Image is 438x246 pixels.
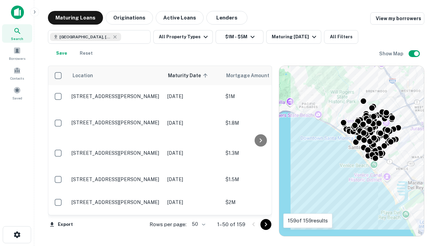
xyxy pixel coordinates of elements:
img: capitalize-icon.png [11,5,24,19]
span: Contacts [10,76,24,81]
span: Search [11,36,23,41]
p: 1–50 of 159 [217,220,245,229]
button: Active Loans [156,11,204,25]
button: $1M - $5M [216,30,263,44]
iframe: Chat Widget [404,191,438,224]
p: [STREET_ADDRESS][PERSON_NAME] [72,93,160,99]
span: Maturity Date [168,71,210,80]
th: Mortgage Amount [222,66,297,85]
p: [DATE] [167,149,219,157]
a: View my borrowers [370,12,424,25]
p: $1M [226,93,294,100]
span: Location [72,71,93,80]
span: [GEOGRAPHIC_DATA], [GEOGRAPHIC_DATA], [GEOGRAPHIC_DATA] [60,34,111,40]
th: Maturity Date [164,66,222,85]
th: Location [68,66,164,85]
button: Go to next page [260,219,271,230]
p: Rows per page: [150,220,186,229]
button: Save your search to get updates of matches that match your search criteria. [51,46,73,60]
h6: Show Map [379,50,404,57]
button: Lenders [206,11,247,25]
p: [DATE] [167,119,219,127]
a: Saved [2,84,32,102]
button: All Filters [324,30,358,44]
a: Borrowers [2,44,32,63]
div: 0 0 [279,66,424,236]
p: [STREET_ADDRESS][PERSON_NAME] [72,150,160,156]
a: Contacts [2,64,32,82]
p: $1.3M [226,149,294,157]
p: [STREET_ADDRESS][PERSON_NAME] [72,199,160,205]
button: Reset [75,46,97,60]
button: Export [48,219,75,230]
button: All Property Types [153,30,213,44]
p: $1.5M [226,176,294,183]
p: $2M [226,199,294,206]
div: Maturing [DATE] [272,33,318,41]
div: 50 [189,219,206,229]
p: [STREET_ADDRESS][PERSON_NAME] [72,120,160,126]
p: [DATE] [167,199,219,206]
p: [DATE] [167,176,219,183]
span: Saved [12,95,22,101]
p: $1.8M [226,119,294,127]
button: Maturing [DATE] [266,30,321,44]
button: Originations [106,11,153,25]
button: Maturing Loans [48,11,103,25]
p: [STREET_ADDRESS][PERSON_NAME] [72,176,160,182]
a: Search [2,24,32,43]
span: Mortgage Amount [226,71,278,80]
p: 159 of 159 results [288,217,328,225]
p: [DATE] [167,93,219,100]
span: Borrowers [9,56,25,61]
